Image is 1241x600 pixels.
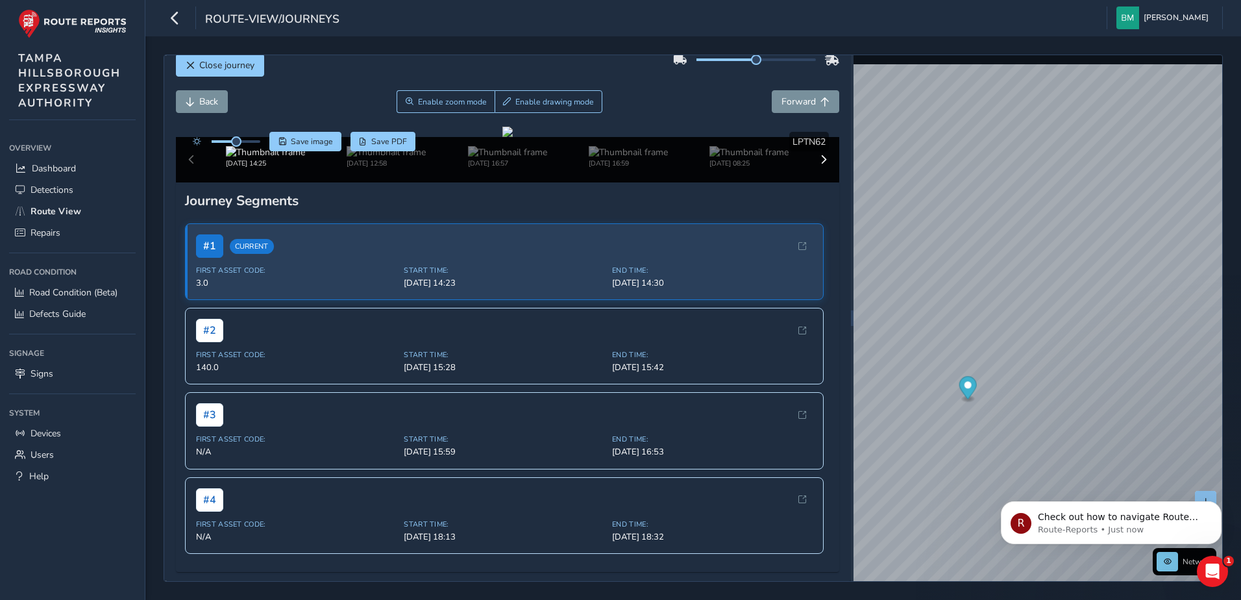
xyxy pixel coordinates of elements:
span: Save PDF [371,136,407,147]
button: Close journey [176,54,264,77]
span: First Asset Code: [196,266,397,275]
span: Road Condition (Beta) [29,286,117,299]
span: [DATE] 18:32 [612,531,813,543]
span: Users [31,449,54,461]
span: Enable zoom mode [418,97,487,107]
span: Start Time: [404,266,604,275]
img: rr logo [18,9,127,38]
a: Road Condition (Beta) [9,282,136,303]
span: N/A [196,531,397,543]
img: Thumbnail frame [226,146,305,158]
span: Help [29,470,49,482]
div: [DATE] 16:57 [468,158,547,168]
span: 140.0 [196,362,397,373]
button: Forward [772,90,839,113]
a: Help [9,466,136,487]
span: End Time: [612,434,813,444]
span: Start Time: [404,434,604,444]
button: Draw [495,90,603,113]
span: Repairs [31,227,60,239]
span: LPTN62 [793,136,826,148]
span: route-view/journeys [205,11,339,29]
span: End Time: [612,519,813,529]
img: diamond-layout [1116,6,1139,29]
span: Signs [31,368,53,380]
div: Signage [9,344,136,363]
span: TAMPA HILLSBOROUGH EXPRESSWAY AUTHORITY [18,51,121,110]
div: [DATE] 14:25 [226,158,305,168]
img: Thumbnail frame [347,146,426,158]
button: PDF [350,132,416,151]
div: Road Condition [9,262,136,282]
span: Enable drawing mode [515,97,594,107]
span: # 2 [196,319,223,342]
span: Save image [291,136,333,147]
span: [DATE] 15:28 [404,362,604,373]
a: Users [9,444,136,466]
span: Back [199,95,218,108]
a: Route View [9,201,136,222]
div: Journey Segments [185,192,831,210]
button: [PERSON_NAME] [1116,6,1213,29]
div: Map marker [959,376,976,403]
iframe: Intercom notifications message [981,474,1241,565]
div: System [9,403,136,423]
span: # 4 [196,488,223,512]
span: # 3 [196,403,223,427]
span: Current [230,239,274,254]
span: Detections [31,184,73,196]
span: [DATE] 14:23 [404,277,604,289]
button: Back [176,90,228,113]
div: [DATE] 16:59 [589,158,668,168]
a: Dashboard [9,158,136,179]
span: N/A [196,446,397,458]
span: Start Time: [404,519,604,529]
span: 1 [1223,556,1234,566]
span: First Asset Code: [196,519,397,529]
span: End Time: [612,350,813,360]
div: Overview [9,138,136,158]
span: Close journey [199,59,254,71]
button: Save [269,132,341,151]
img: Thumbnail frame [589,146,668,158]
span: End Time: [612,266,813,275]
span: [DATE] 15:59 [404,446,604,458]
img: Thumbnail frame [709,146,789,158]
span: [PERSON_NAME] [1144,6,1209,29]
span: Devices [31,427,61,440]
span: [DATE] 14:30 [612,277,813,289]
iframe: Intercom live chat [1197,556,1228,587]
button: Zoom [397,90,495,113]
img: Thumbnail frame [468,146,547,158]
span: # 1 [196,234,223,258]
span: First Asset Code: [196,350,397,360]
span: [DATE] 15:42 [612,362,813,373]
div: [DATE] 12:58 [347,158,426,168]
a: Signs [9,363,136,384]
span: Forward [781,95,816,108]
span: 3.0 [196,277,397,289]
span: Route View [31,205,81,218]
a: Defects Guide [9,303,136,325]
span: Defects Guide [29,308,86,320]
span: Start Time: [404,350,604,360]
a: Detections [9,179,136,201]
span: [DATE] 18:13 [404,531,604,543]
a: Devices [9,423,136,444]
span: First Asset Code: [196,434,397,444]
span: Dashboard [32,162,76,175]
div: [DATE] 08:25 [709,158,789,168]
a: Repairs [9,222,136,244]
span: [DATE] 16:53 [612,446,813,458]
